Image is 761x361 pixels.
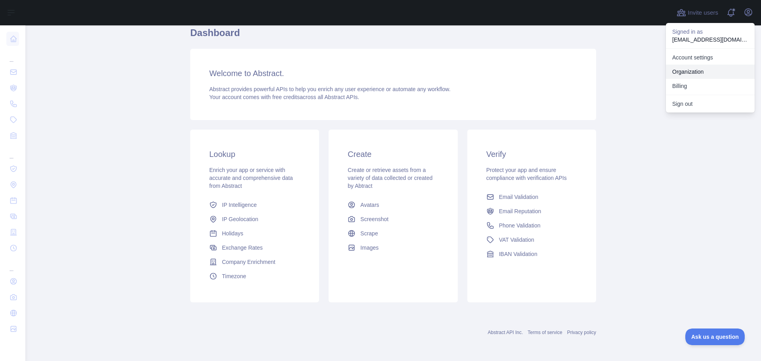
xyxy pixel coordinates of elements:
[666,50,755,65] a: Account settings
[6,257,19,273] div: ...
[209,167,293,189] span: Enrich your app or service with accurate and comprehensive data from Abstract
[675,6,720,19] button: Invite users
[499,250,537,258] span: IBAN Validation
[344,226,442,241] a: Scrape
[344,212,442,226] a: Screenshot
[499,207,541,215] span: Email Reputation
[222,258,275,266] span: Company Enrichment
[499,193,538,201] span: Email Validation
[360,215,388,223] span: Screenshot
[206,212,303,226] a: IP Geolocation
[666,79,755,93] button: Billing
[499,236,534,244] span: VAT Validation
[348,167,432,189] span: Create or retrieve assets from a variety of data collected or created by Abtract
[672,36,748,44] p: [EMAIL_ADDRESS][DOMAIN_NAME]
[483,233,580,247] a: VAT Validation
[666,97,755,111] button: Sign out
[222,215,258,223] span: IP Geolocation
[483,247,580,261] a: IBAN Validation
[666,65,755,79] a: Organization
[344,241,442,255] a: Images
[209,149,300,160] h3: Lookup
[499,222,541,229] span: Phone Validation
[486,167,567,181] span: Protect your app and ensure compliance with verification APIs
[222,244,263,252] span: Exchange Rates
[272,94,300,100] span: free credits
[206,226,303,241] a: Holidays
[348,149,438,160] h3: Create
[206,255,303,269] a: Company Enrichment
[488,330,523,335] a: Abstract API Inc.
[222,272,246,280] span: Timezone
[483,218,580,233] a: Phone Validation
[360,201,379,209] span: Avatars
[483,190,580,204] a: Email Validation
[209,94,359,100] span: Your account comes with across all Abstract APIs.
[206,241,303,255] a: Exchange Rates
[222,201,257,209] span: IP Intelligence
[209,68,577,79] h3: Welcome to Abstract.
[685,329,745,345] iframe: Toggle Customer Support
[344,198,442,212] a: Avatars
[360,229,378,237] span: Scrape
[206,269,303,283] a: Timezone
[206,198,303,212] a: IP Intelligence
[528,330,562,335] a: Terms of service
[222,229,243,237] span: Holidays
[483,204,580,218] a: Email Reputation
[6,48,19,63] div: ...
[688,8,718,17] span: Invite users
[672,28,748,36] p: Signed in as
[209,86,451,92] span: Abstract provides powerful APIs to help you enrich any user experience or automate any workflow.
[567,330,596,335] a: Privacy policy
[6,144,19,160] div: ...
[190,27,596,46] h1: Dashboard
[486,149,577,160] h3: Verify
[360,244,379,252] span: Images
